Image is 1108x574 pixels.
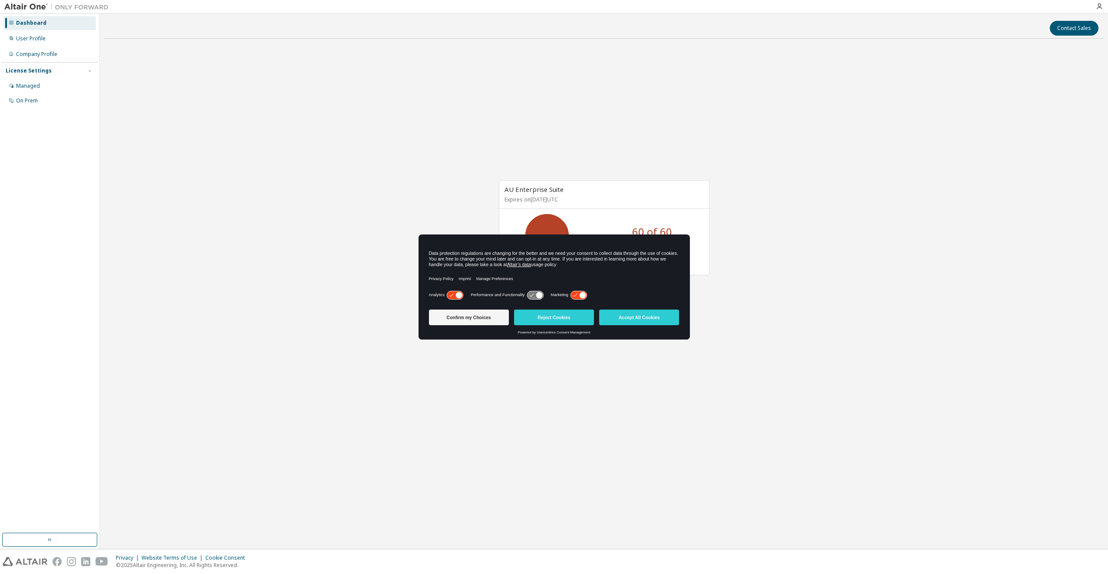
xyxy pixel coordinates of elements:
[67,557,76,566] img: instagram.svg
[6,67,52,74] div: License Settings
[16,20,46,26] div: Dashboard
[16,82,40,89] div: Managed
[142,554,205,561] div: Website Terms of Use
[1050,21,1098,36] button: Contact Sales
[16,51,57,58] div: Company Profile
[116,554,142,561] div: Privacy
[3,557,47,566] img: altair_logo.svg
[116,561,250,569] p: © 2025 Altair Engineering, Inc. All Rights Reserved.
[4,3,113,11] img: Altair One
[81,557,90,566] img: linkedin.svg
[96,557,108,566] img: youtube.svg
[53,557,62,566] img: facebook.svg
[16,35,46,42] div: User Profile
[16,97,38,104] div: On Prem
[505,196,702,203] p: Expires on [DATE] UTC
[632,224,672,239] p: 60 of 60
[205,554,250,561] div: Cookie Consent
[505,185,564,194] span: AU Enterprise Suite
